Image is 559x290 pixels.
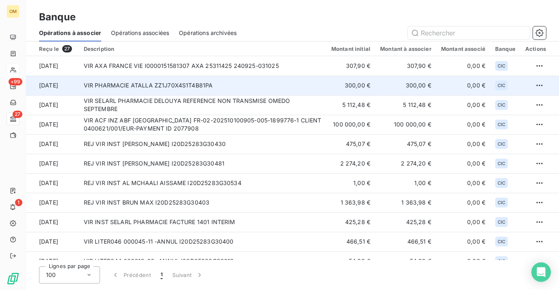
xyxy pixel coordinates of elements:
td: [DATE] [26,76,79,95]
td: [DATE] [26,56,79,76]
td: 300,00 € [326,76,375,95]
td: 0,00 € [436,56,490,76]
td: [DATE] [26,115,79,134]
td: 0,00 € [436,115,490,134]
div: Reçu le [39,45,74,52]
td: 2 274,20 € [375,154,436,173]
span: Opérations à associer [39,29,101,37]
span: 1 [161,271,163,279]
td: 5 112,48 € [375,95,436,115]
td: 307,90 € [326,56,375,76]
button: Précédent [107,266,156,283]
span: CIC [498,83,505,88]
td: VIR SELARL PHARMACIE DELOUYA REFERENCE NON TRANSMISE OMEDO SEPTEMBRE [79,95,326,115]
span: CIC [498,259,505,264]
div: Actions [525,46,546,52]
td: 425,28 € [326,212,375,232]
span: 1 [15,199,22,206]
span: CIC [498,142,505,146]
td: 54,99 € [326,251,375,271]
span: CIC [498,102,505,107]
td: 475,07 € [326,134,375,154]
span: CIC [498,161,505,166]
td: 0,00 € [436,95,490,115]
td: 1 363,98 € [375,193,436,212]
td: [DATE] [26,95,79,115]
span: CIC [498,200,505,205]
div: Open Intercom Messenger [531,262,551,282]
div: Montant initial [331,46,370,52]
button: Suivant [167,266,209,283]
td: REJ VIR INST [PERSON_NAME] I20D25283G30430 [79,134,326,154]
td: 1,00 € [375,173,436,193]
td: 0,00 € [436,193,490,212]
button: 1 [156,266,167,283]
td: [DATE] [26,251,79,271]
span: Opérations associées [111,29,169,37]
div: Description [84,46,322,52]
span: CIC [498,220,505,225]
td: [DATE] [26,232,79,251]
td: 0,00 € [436,173,490,193]
span: 100 [46,271,56,279]
td: 2 274,20 € [326,154,375,173]
td: 0,00 € [436,134,490,154]
td: 100 000,00 € [375,115,436,134]
div: Montant à associer [380,46,431,52]
td: 425,28 € [375,212,436,232]
td: REJ VIR INST [PERSON_NAME] I20D25283G30481 [79,154,326,173]
td: 475,07 € [375,134,436,154]
td: 0,00 € [436,76,490,95]
h3: Banque [39,10,76,24]
td: VIR LITER046 000045-11 -ANNUL I20D25283G30400 [79,232,326,251]
td: [DATE] [26,212,79,232]
td: [DATE] [26,154,79,173]
input: Rechercher [408,26,530,39]
td: VIR INST SELARL PHARMACIE FACTURE 1401 INTERIM [79,212,326,232]
td: 466,51 € [326,232,375,251]
td: VIR LITER044 000016-32 -ANNUL I20D25283G30219 [79,251,326,271]
img: Logo LeanPay [7,272,20,285]
td: 0,00 € [436,232,490,251]
div: OM [7,5,20,18]
td: 0,00 € [436,212,490,232]
td: 307,90 € [375,56,436,76]
span: CIC [498,239,505,244]
td: VIR ACF INZ ABF [GEOGRAPHIC_DATA] FR-02-202510100905-005-1899776-1 CLIENT 0400621/001/EUR-PAYMENT... [79,115,326,134]
td: 100 000,00 € [326,115,375,134]
span: CIC [498,181,505,185]
div: Montant associé [441,46,485,52]
td: VIR AXA FRANCE VIE I0000151581307 AXA 25311425 240925-031025 [79,56,326,76]
td: 1,00 € [326,173,375,193]
td: [DATE] [26,193,79,212]
span: CIC [498,63,505,68]
td: [DATE] [26,173,79,193]
span: CIC [498,122,505,127]
td: 1 363,98 € [326,193,375,212]
div: Banque [495,46,515,52]
span: 27 [62,45,72,52]
td: [DATE] [26,134,79,154]
td: REJ VIR INST BRUN MAX I20D25283G30403 [79,193,326,212]
td: 466,51 € [375,232,436,251]
span: 27 [13,111,22,118]
td: 0,00 € [436,251,490,271]
span: Opérations archivées [179,29,237,37]
td: 5 112,48 € [326,95,375,115]
td: VIR PHARMACIE ATALLA ZZ1J70X4S1T4B81PA [79,76,326,95]
td: 300,00 € [375,76,436,95]
td: REJ VIR INST AL MCHAALI AISSAME I20D25283G30534 [79,173,326,193]
span: +99 [9,78,22,85]
td: 54,99 € [375,251,436,271]
td: 0,00 € [436,154,490,173]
